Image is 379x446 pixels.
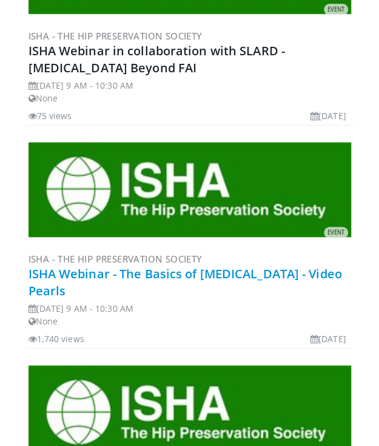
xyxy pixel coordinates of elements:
small: EVENT [327,228,344,236]
li: [DATE] [310,332,346,345]
div: [DATE] 9 AM - 10:30 AM None [29,302,351,328]
a: ISHA Webinar - The Basics of [MEDICAL_DATA] - Video Pearls [29,266,342,299]
a: ISHA - The Hip Preservation Society [29,30,203,42]
small: EVENT [327,5,344,13]
li: 1,740 views [29,332,84,345]
li: [DATE] [310,109,346,122]
img: a9f71565-a949-43e5-a8b1-6790787a27eb.jpg.300x170_q85_autocrop_double_scale_upscale_version-0.2.jpg [29,142,351,237]
a: ISHA Webinar in collaboration with SLARD - [MEDICAL_DATA] Beyond FAI [29,43,285,76]
a: EVENT [29,142,351,237]
li: 75 views [29,109,72,122]
div: [DATE] 9 AM - 10:30 AM None [29,79,351,105]
a: ISHA - The Hip Preservation Society [29,253,203,265]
